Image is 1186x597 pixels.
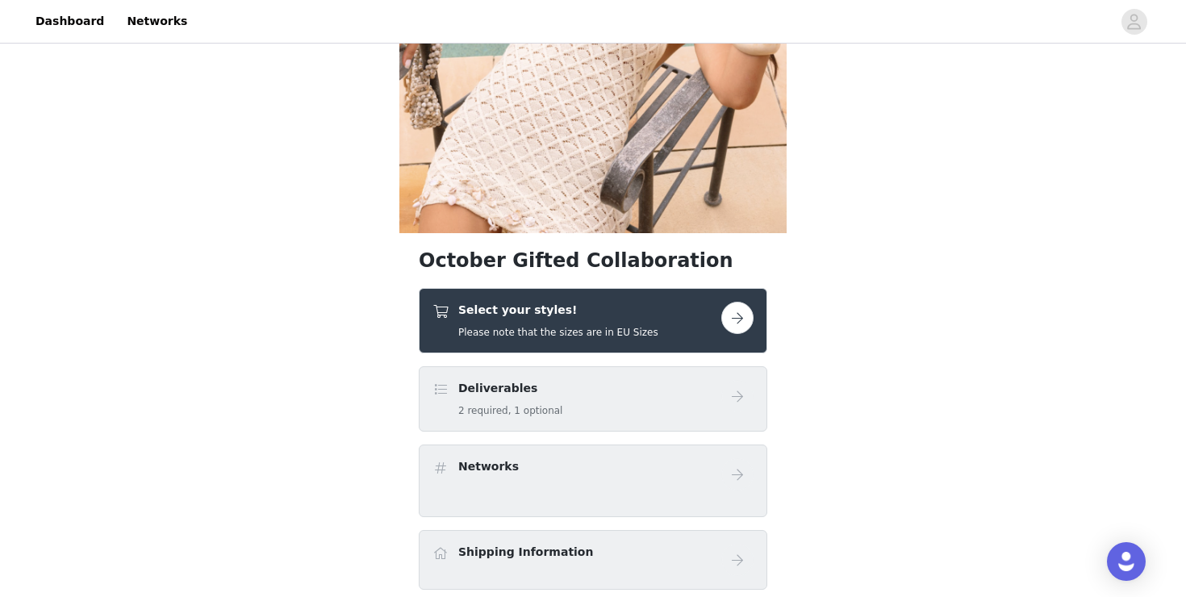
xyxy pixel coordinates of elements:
[458,403,562,418] h5: 2 required, 1 optional
[458,302,658,319] h4: Select your styles!
[419,288,767,353] div: Select your styles!
[1107,542,1146,581] div: Open Intercom Messenger
[458,380,562,397] h4: Deliverables
[117,3,197,40] a: Networks
[419,445,767,517] div: Networks
[419,366,767,432] div: Deliverables
[419,246,767,275] h1: October Gifted Collaboration
[419,530,767,590] div: Shipping Information
[458,458,519,475] h4: Networks
[458,544,593,561] h4: Shipping Information
[1126,9,1142,35] div: avatar
[458,325,658,340] h5: Please note that the sizes are in EU Sizes
[26,3,114,40] a: Dashboard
